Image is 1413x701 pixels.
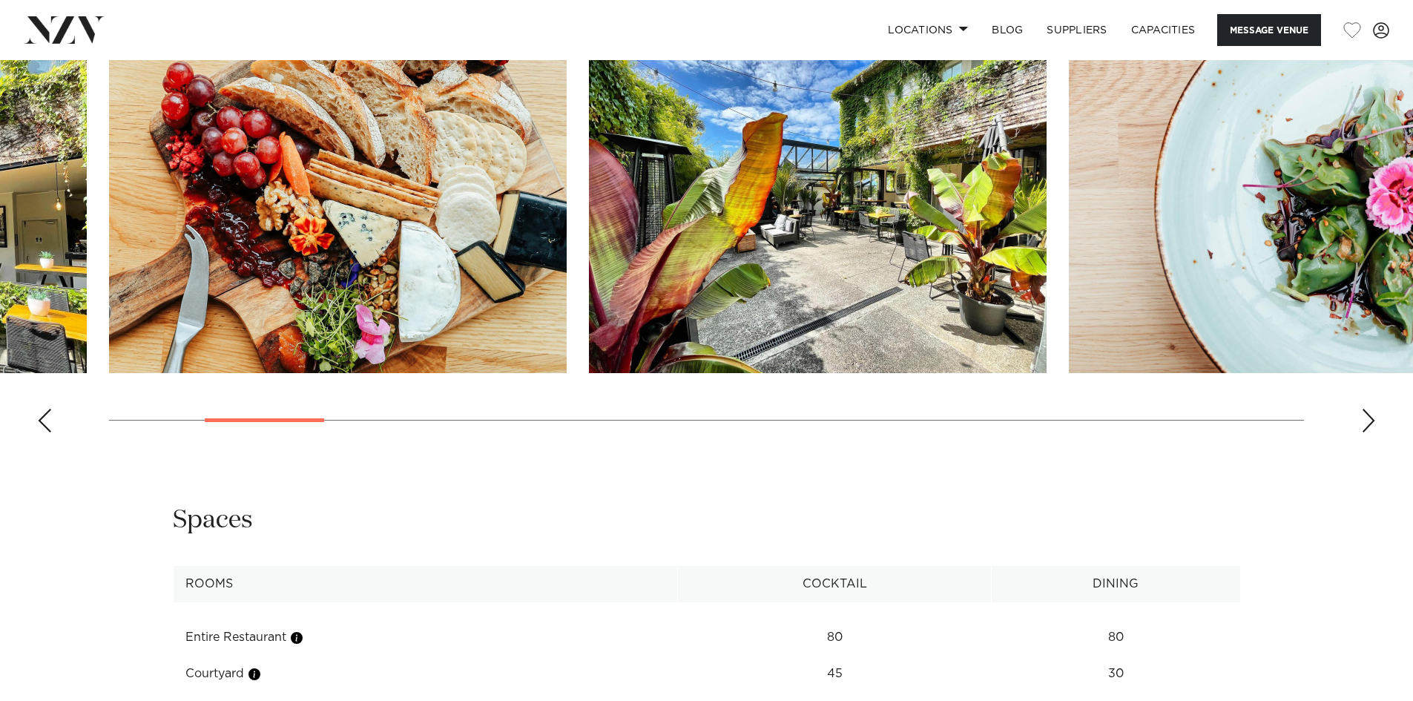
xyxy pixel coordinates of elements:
td: 80 [678,619,992,656]
a: BLOG [980,14,1035,46]
img: nzv-logo.png [24,16,105,43]
th: Dining [992,566,1240,602]
td: 30 [992,656,1240,692]
td: Courtyard [173,656,678,692]
td: Entire Restaurant [173,619,678,656]
swiper-slide: 3 / 25 [109,37,567,373]
button: Message Venue [1217,14,1321,46]
a: Capacities [1119,14,1208,46]
td: 45 [678,656,992,692]
h2: Spaces [173,504,253,537]
a: Locations [876,14,980,46]
swiper-slide: 4 / 25 [589,37,1047,373]
th: Rooms [173,566,678,602]
a: SUPPLIERS [1035,14,1119,46]
th: Cocktail [678,566,992,602]
td: 80 [992,619,1240,656]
